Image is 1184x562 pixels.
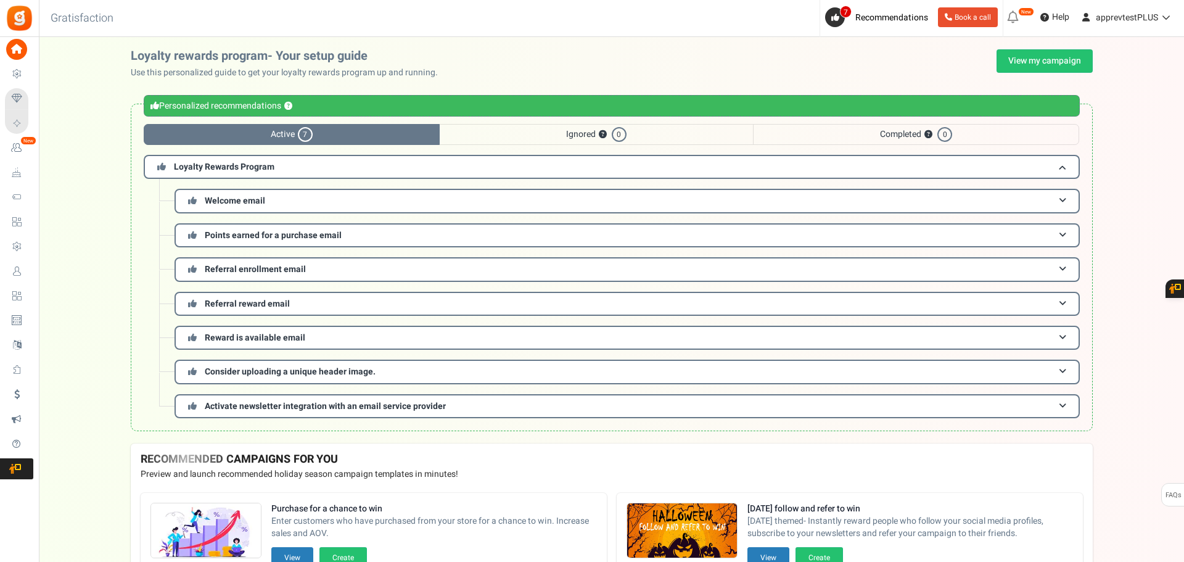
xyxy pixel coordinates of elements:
[627,503,737,559] img: Recommended Campaigns
[599,131,607,139] button: ?
[284,102,292,110] button: ?
[205,194,265,207] span: Welcome email
[131,49,448,63] h2: Loyalty rewards program- Your setup guide
[205,297,290,310] span: Referral reward email
[174,160,274,173] span: Loyalty Rewards Program
[840,6,852,18] span: 7
[271,503,597,515] strong: Purchase for a chance to win
[1018,7,1034,16] em: New
[144,124,440,145] span: Active
[141,453,1083,466] h4: RECOMMENDED CAMPAIGNS FOR YOU
[205,263,306,276] span: Referral enrollment email
[612,127,627,142] span: 0
[271,515,597,540] span: Enter customers who have purchased from your store for a chance to win. Increase sales and AOV.
[1049,11,1069,23] span: Help
[1096,11,1158,24] span: apprevtestPLUS
[753,124,1079,145] span: Completed
[937,127,952,142] span: 0
[997,49,1093,73] a: View my campaign
[440,124,753,145] span: Ignored
[20,136,36,145] em: New
[205,400,446,413] span: Activate newsletter integration with an email service provider
[825,7,933,27] a: 7 Recommendations
[747,515,1073,540] span: [DATE] themed- Instantly reward people who follow your social media profiles, subscribe to your n...
[938,7,998,27] a: Book a call
[205,229,342,242] span: Points earned for a purchase email
[1165,484,1182,507] span: FAQs
[6,4,33,32] img: Gratisfaction
[855,11,928,24] span: Recommendations
[1035,7,1074,27] a: Help
[747,503,1073,515] strong: [DATE] follow and refer to win
[151,503,261,559] img: Recommended Campaigns
[141,468,1083,481] p: Preview and launch recommended holiday season campaign templates in minutes!
[205,331,305,344] span: Reward is available email
[131,67,448,79] p: Use this personalized guide to get your loyalty rewards program up and running.
[205,365,376,378] span: Consider uploading a unique header image.
[924,131,932,139] button: ?
[298,127,313,142] span: 7
[37,6,127,31] h3: Gratisfaction
[5,138,33,159] a: New
[144,95,1080,117] div: Personalized recommendations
